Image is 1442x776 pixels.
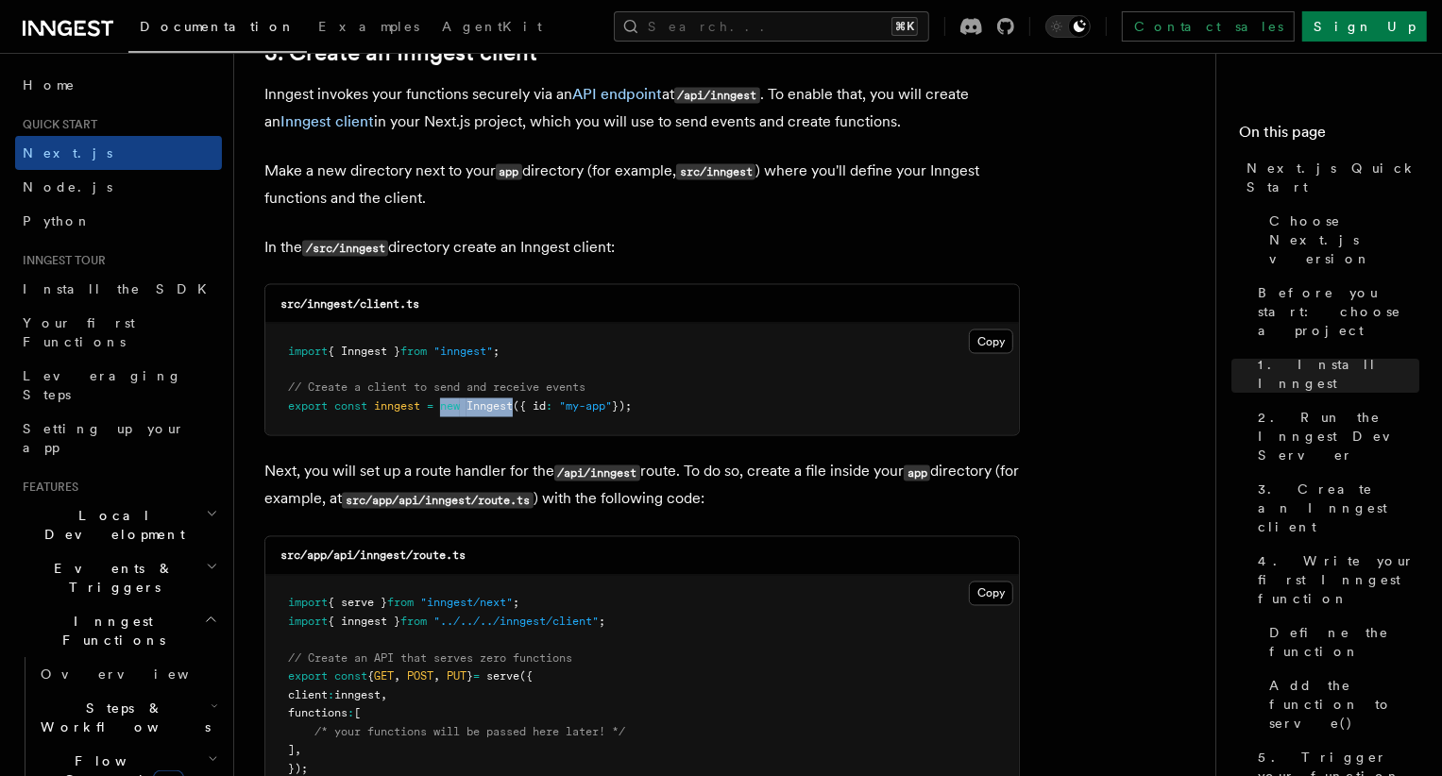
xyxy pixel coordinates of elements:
[676,164,755,180] code: src/inngest
[328,345,400,358] span: { Inngest }
[1262,668,1419,740] a: Add the function to serve()
[280,112,374,130] a: Inngest client
[23,179,112,194] span: Node.js
[496,164,522,180] code: app
[15,604,222,657] button: Inngest Functions
[1258,355,1419,393] span: 1. Install Inngest
[15,412,222,464] a: Setting up your app
[614,11,929,42] button: Search...⌘K
[1258,408,1419,464] span: 2. Run the Inngest Dev Server
[15,170,222,204] a: Node.js
[288,400,328,413] span: export
[381,689,387,702] span: ,
[288,597,328,610] span: import
[612,400,632,413] span: });
[288,616,328,629] span: import
[400,616,427,629] span: from
[288,707,348,720] span: functions
[23,421,185,455] span: Setting up your app
[400,345,427,358] span: from
[33,699,211,736] span: Steps & Workflows
[280,549,466,563] code: src/app/api/inngest/route.ts
[15,506,206,544] span: Local Development
[23,213,92,228] span: Python
[280,297,419,311] code: src/inngest/client.ts
[23,145,112,160] span: Next.js
[387,597,414,610] span: from
[394,670,400,683] span: ,
[433,616,599,629] span: "../../../inngest/client"
[1250,400,1419,472] a: 2. Run the Inngest Dev Server
[15,68,222,102] a: Home
[264,234,1020,261] p: In the directory create an Inngest client:
[467,670,473,683] span: }
[33,657,222,691] a: Overview
[1262,204,1419,276] a: Choose Next.js version
[318,19,419,34] span: Examples
[15,204,222,238] a: Python
[442,19,542,34] span: AgentKit
[420,597,513,610] span: "inngest/next"
[288,763,308,776] span: });
[559,400,612,413] span: "my-app"
[15,253,106,268] span: Inngest tour
[288,670,328,683] span: export
[1269,211,1419,268] span: Choose Next.js version
[288,689,328,702] span: client
[427,400,433,413] span: =
[23,76,76,94] span: Home
[1258,480,1419,536] span: 3. Create an Inngest client
[1250,472,1419,544] a: 3. Create an Inngest client
[1269,676,1419,733] span: Add the function to serve()
[140,19,296,34] span: Documentation
[1262,616,1419,668] a: Define the function
[342,493,534,509] code: src/app/api/inngest/route.ts
[354,707,361,720] span: [
[264,459,1020,514] p: Next, you will set up a route handler for the route. To do so, create a file inside your director...
[1045,15,1091,38] button: Toggle dark mode
[15,272,222,306] a: Install the SDK
[23,281,218,296] span: Install the SDK
[674,88,760,104] code: /api/inngest
[41,666,235,682] span: Overview
[554,465,640,481] code: /api/inngest
[23,368,182,402] span: Leveraging Steps
[969,582,1013,606] button: Copy
[572,85,662,103] a: API endpoint
[1250,276,1419,347] a: Before you start: choose a project
[904,465,930,481] code: app
[288,381,585,395] span: // Create a client to send and receive events
[546,400,552,413] span: :
[374,670,394,683] span: GET
[1258,283,1419,340] span: Before you start: choose a project
[1122,11,1295,42] a: Contact sales
[374,400,420,413] span: inngest
[328,689,334,702] span: :
[367,670,374,683] span: {
[334,689,381,702] span: inngest
[1258,551,1419,608] span: 4. Write your first Inngest function
[307,6,431,51] a: Examples
[33,691,222,744] button: Steps & Workflows
[440,400,460,413] span: new
[447,670,467,683] span: PUT
[1250,544,1419,616] a: 4. Write your first Inngest function
[433,345,493,358] span: "inngest"
[328,616,400,629] span: { inngest }
[15,136,222,170] a: Next.js
[128,6,307,53] a: Documentation
[15,551,222,604] button: Events & Triggers
[1302,11,1427,42] a: Sign Up
[493,345,500,358] span: ;
[348,707,354,720] span: :
[15,498,222,551] button: Local Development
[513,400,546,413] span: ({ id
[288,345,328,358] span: import
[431,6,553,51] a: AgentKit
[264,81,1020,135] p: Inngest invokes your functions securely via an at . To enable that, you will create an in your Ne...
[23,315,135,349] span: Your first Functions
[1247,159,1419,196] span: Next.js Quick Start
[1239,151,1419,204] a: Next.js Quick Start
[467,400,513,413] span: Inngest
[519,670,533,683] span: ({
